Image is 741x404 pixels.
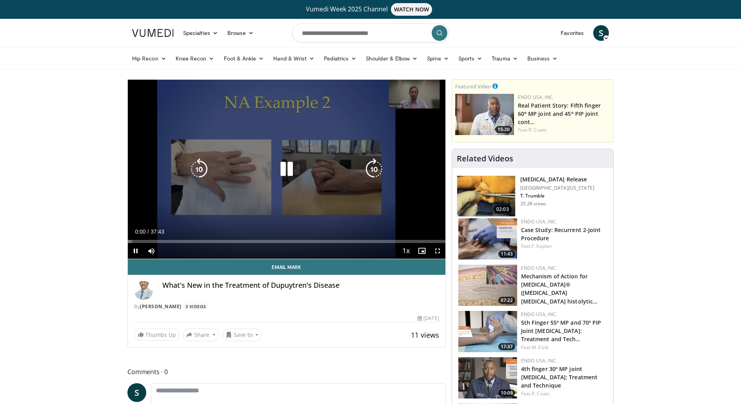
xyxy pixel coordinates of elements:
[143,243,159,259] button: Mute
[520,193,594,199] p: T. Trumble
[128,240,445,243] div: Progress Bar
[398,243,414,259] button: Playback Rate
[361,51,422,66] a: Shoulder & Elbow
[457,176,515,217] img: 38790_0000_3.png.150x105_q85_crop-smart_upscale.jpg
[521,218,557,225] a: Endo USA, Inc.
[183,329,219,341] button: Share
[518,102,601,126] a: Real Patient Story: Fifth finger 60° MP joint and 45° PIP joint cont…
[495,126,512,133] span: 15:30
[127,383,146,402] a: S
[178,25,223,41] a: Specialties
[518,126,610,133] div: Feat.
[455,94,514,135] a: 15:30
[430,243,445,259] button: Fullscreen
[458,265,517,306] img: 4f28c07a-856f-4770-928d-01fbaac11ded.150x105_q85_crop-smart_upscale.jpg
[532,390,550,397] a: R. Coats
[319,51,361,66] a: Pediatrics
[162,281,439,290] h4: What's New in the Treatment of Dupuytren's Disease
[455,94,514,135] img: 55d69904-dd48-4cb8-9c2d-9fd278397143.150x105_q85_crop-smart_upscale.jpg
[520,185,594,191] p: [GEOGRAPHIC_DATA][US_STATE]
[151,229,164,235] span: 37:43
[521,390,607,397] div: Feat.
[556,25,588,41] a: Favorites
[292,24,449,42] input: Search topics, interventions
[454,51,487,66] a: Sports
[183,303,209,310] a: 3 Videos
[498,389,515,397] span: 10:09
[521,365,598,389] a: 4th finger 30º MP joint [MEDICAL_DATA]: Treatment and Technique
[133,3,608,16] a: Vumedi Week 2025 ChannelWATCH NOW
[147,229,149,235] span: /
[521,265,557,271] a: Endo USA, Inc.
[269,51,319,66] a: Hand & Wrist
[498,343,515,350] span: 17:37
[521,272,598,305] a: Mechanism of Action for [MEDICAL_DATA]® ([MEDICAL_DATA] [MEDICAL_DATA] histolytic…
[135,229,145,235] span: 0:00
[521,357,557,364] a: Endo USA, Inc.
[458,311,517,352] img: 9476852b-d586-4d61-9b4a-8c7f020af3d3.150x105_q85_crop-smart_upscale.jpg
[493,205,512,213] span: 02:03
[128,80,445,259] video-js: Video Player
[455,83,491,90] small: Featured Video
[418,315,439,322] div: [DATE]
[593,25,609,41] a: S
[134,281,153,300] img: Avatar
[521,226,601,242] a: Case Study: Recurrent 2-Joint Procedure
[457,175,608,217] a: 02:03 [MEDICAL_DATA] Release [GEOGRAPHIC_DATA][US_STATE] T. Trumble 35.2K views
[523,51,563,66] a: Business
[132,29,174,37] img: VuMedi Logo
[128,259,445,275] a: Email Mark
[219,51,269,66] a: Foot & Ankle
[140,303,182,310] a: [PERSON_NAME]
[532,243,552,249] a: F. Kaplan
[458,265,517,306] a: 07:22
[134,303,439,310] div: By
[498,297,515,304] span: 07:22
[391,3,432,16] span: WATCH NOW
[458,357,517,399] img: 8065f212-d011-4f4d-b273-cea272d03683.150x105_q85_crop-smart_upscale.jpg
[532,344,548,351] a: M. Elzik
[127,367,446,377] span: Comments 0
[134,329,180,341] a: Thumbs Up
[458,218,517,260] img: 5ba3bb49-dd9f-4125-9852-d42629a0b25e.150x105_q85_crop-smart_upscale.jpg
[222,329,262,341] button: Save to
[521,344,607,351] div: Feat.
[458,311,517,352] a: 17:37
[518,94,554,101] a: Endo USA, Inc.
[128,243,143,259] button: Pause
[171,51,219,66] a: Knee Recon
[529,126,547,133] a: R. Coats
[487,51,523,66] a: Trauma
[521,311,557,318] a: Endo USA, Inc.
[411,330,439,340] span: 11 views
[498,250,515,258] span: 11:43
[457,154,513,163] h4: Related Videos
[520,175,594,183] h3: [MEDICAL_DATA] Release
[127,51,171,66] a: Hip Recon
[458,218,517,260] a: 11:43
[422,51,453,66] a: Spine
[223,25,259,41] a: Browse
[521,319,601,343] a: 5th Finger 55º MP and 70º PIP Joint [MEDICAL_DATA]: Treatment and Tech…
[521,243,607,250] div: Feat.
[414,243,430,259] button: Enable picture-in-picture mode
[458,357,517,399] a: 10:09
[520,201,546,207] p: 35.2K views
